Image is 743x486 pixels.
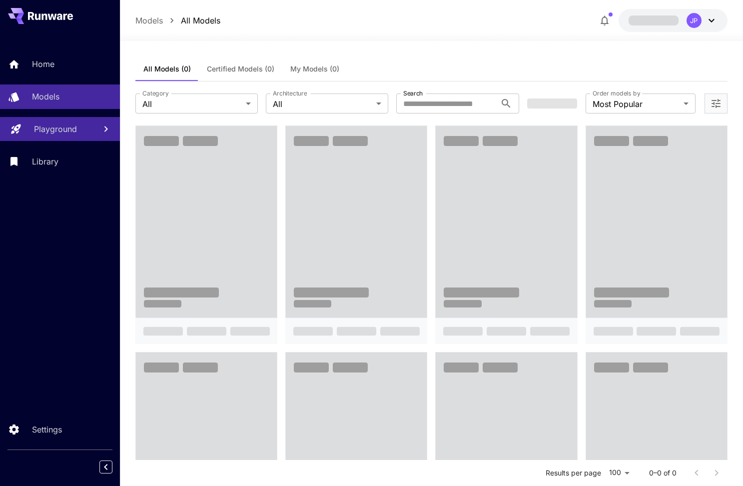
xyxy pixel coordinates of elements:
[99,460,112,473] button: Collapse sidebar
[34,123,77,135] p: Playground
[403,89,423,97] label: Search
[593,89,640,97] label: Order models by
[32,155,58,167] p: Library
[32,423,62,435] p: Settings
[290,64,339,73] span: My Models (0)
[593,98,680,110] span: Most Popular
[142,98,242,110] span: All
[207,64,274,73] span: Certified Models (0)
[181,14,220,26] a: All Models
[107,458,120,476] div: Collapse sidebar
[32,58,54,70] p: Home
[605,465,633,480] div: 100
[619,9,728,32] button: JP
[142,89,169,97] label: Category
[649,468,677,478] p: 0–0 of 0
[143,64,191,73] span: All Models (0)
[273,89,307,97] label: Architecture
[710,97,722,110] button: Open more filters
[135,14,220,26] nav: breadcrumb
[687,13,702,28] div: JP
[273,98,372,110] span: All
[135,14,163,26] a: Models
[32,90,59,102] p: Models
[546,468,601,478] p: Results per page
